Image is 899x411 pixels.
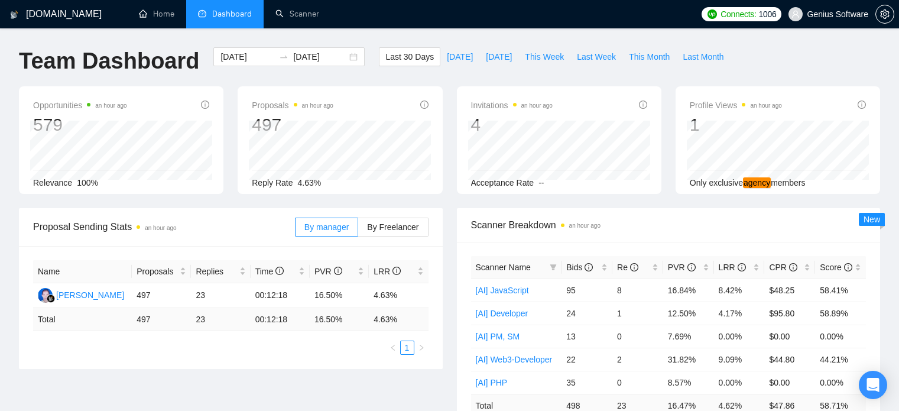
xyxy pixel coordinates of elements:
[639,101,647,109] span: info-circle
[252,98,333,112] span: Proposals
[738,263,746,271] span: info-circle
[33,98,127,112] span: Opportunities
[759,8,777,21] span: 1006
[304,222,349,232] span: By manager
[707,9,717,19] img: upwork-logo.png
[714,325,765,348] td: 0.00%
[486,50,512,63] span: [DATE]
[196,265,236,278] span: Replies
[562,371,612,394] td: 35
[714,348,765,371] td: 9.09%
[789,263,797,271] span: info-circle
[663,325,714,348] td: 7.69%
[302,102,333,109] time: an hour ago
[815,325,866,348] td: 0.00%
[764,279,815,302] td: $48.25
[858,101,866,109] span: info-circle
[719,263,746,272] span: LRR
[690,177,806,188] span: Only exclusive members
[132,283,191,308] td: 497
[476,378,508,387] a: [AI] PHP
[471,218,866,232] span: Scanner Breakdown
[612,371,663,394] td: 0
[369,283,428,308] td: 4.63%
[764,371,815,394] td: $0.00
[279,52,288,62] span: swap-right
[33,219,295,234] span: Proposal Sending Stats
[791,10,800,18] span: user
[714,371,765,394] td: 0.00%
[743,177,771,188] em: agency
[630,263,638,271] span: info-circle
[392,267,401,275] span: info-circle
[251,308,310,331] td: 00:12:18
[19,47,199,75] h1: Team Dashboard
[56,289,124,302] div: [PERSON_NAME]
[414,341,429,355] button: right
[10,5,18,24] img: logo
[612,279,663,302] td: 8
[414,341,429,355] li: Next Page
[400,341,414,355] li: 1
[690,98,782,112] span: Profile Views
[314,267,342,276] span: PVR
[476,309,528,318] a: [AI] Developer
[562,325,612,348] td: 13
[815,302,866,325] td: 58.89%
[447,50,473,63] span: [DATE]
[198,9,206,18] span: dashboard
[418,344,425,351] span: right
[562,279,612,302] td: 95
[145,225,176,231] time: an hour ago
[629,50,670,63] span: This Month
[310,308,369,331] td: 16.50 %
[33,308,132,331] td: Total
[367,222,418,232] span: By Freelancer
[298,178,322,187] span: 4.63%
[764,348,815,371] td: $44.80
[33,114,127,136] div: 579
[386,341,400,355] button: left
[764,325,815,348] td: $0.00
[547,258,559,276] span: filter
[663,302,714,325] td: 12.50%
[570,47,622,66] button: Last Week
[612,325,663,348] td: 0
[471,98,553,112] span: Invitations
[815,279,866,302] td: 58.41%
[518,47,570,66] button: This Week
[476,263,531,272] span: Scanner Name
[714,279,765,302] td: 8.42%
[622,47,676,66] button: This Month
[293,50,347,63] input: End date
[471,114,553,136] div: 4
[769,263,797,272] span: CPR
[585,263,593,271] span: info-circle
[476,286,529,295] a: [AI] JavaScript
[139,9,174,19] a: homeHome
[859,371,887,399] div: Open Intercom Messenger
[617,263,638,272] span: Re
[191,283,250,308] td: 23
[33,178,72,187] span: Relevance
[369,308,428,331] td: 4.63 %
[690,114,782,136] div: 1
[33,260,132,283] th: Name
[875,5,894,24] button: setting
[577,50,616,63] span: Last Week
[137,265,177,278] span: Proposals
[132,308,191,331] td: 497
[538,178,544,187] span: --
[550,264,557,271] span: filter
[668,263,696,272] span: PVR
[663,279,714,302] td: 16.84%
[687,263,696,271] span: info-circle
[815,348,866,371] td: 44.21%
[521,102,553,109] time: an hour ago
[612,302,663,325] td: 1
[334,267,342,275] span: info-circle
[279,52,288,62] span: to
[191,260,250,283] th: Replies
[77,178,98,187] span: 100%
[476,332,520,341] a: [AI] PM, SM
